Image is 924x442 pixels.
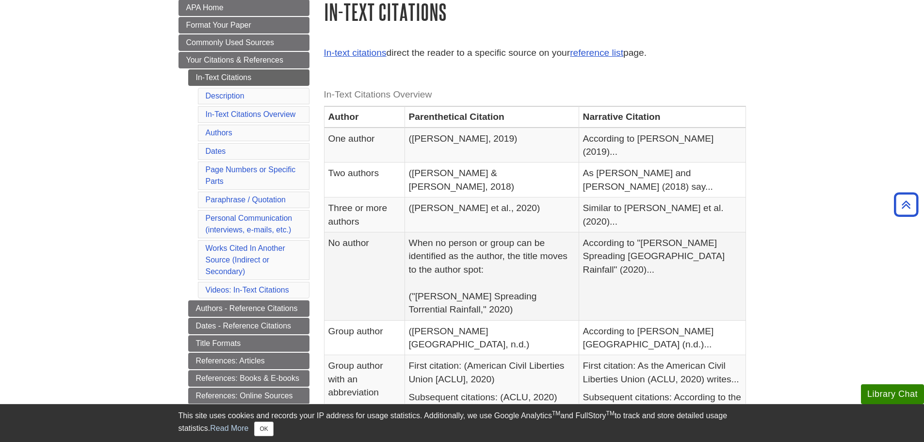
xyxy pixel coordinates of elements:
[570,48,623,58] a: reference list
[178,410,746,436] div: This site uses cookies and records your IP address for usage statistics. Additionally, we use Goo...
[186,56,283,64] span: Your Citations & References
[891,198,922,211] a: Back to Top
[405,232,579,321] td: When no person or group can be identified as the author, the title moves to the author spot: ("[P...
[579,163,746,197] td: As [PERSON_NAME] and [PERSON_NAME] (2018) say...
[188,69,309,86] a: In-Text Citations
[188,370,309,387] a: References: Books & E-books
[405,163,579,197] td: ([PERSON_NAME] & [PERSON_NAME], 2018)
[405,320,579,355] td: ([PERSON_NAME][GEOGRAPHIC_DATA], n.d.)
[409,359,575,386] p: First citation: (American Civil Liberties Union [ACLU], 2020)
[206,286,289,294] a: Videos: In-Text Citations
[206,165,296,185] a: Page Numbers or Specific Parts
[324,355,405,426] td: Group author with an abbreviation
[188,318,309,334] a: Dates - Reference Citations
[324,163,405,197] td: Two authors
[583,359,742,386] p: First citation: As the American Civil Liberties Union (ACLU, 2020) writes...
[206,214,292,234] a: Personal Communication(interviews, e-mails, etc.)
[324,46,746,60] p: direct the reader to a specific source on your page.
[861,384,924,404] button: Library Chat
[186,21,251,29] span: Format Your Paper
[324,84,746,106] caption: In-Text Citations Overview
[579,128,746,163] td: According to [PERSON_NAME] (2019)...
[206,244,285,276] a: Works Cited In Another Source (Indirect or Secondary)
[405,106,579,128] th: Parenthetical Citation
[188,335,309,352] a: Title Formats
[206,129,232,137] a: Authors
[254,422,273,436] button: Close
[579,232,746,321] td: According to "[PERSON_NAME] Spreading [GEOGRAPHIC_DATA] Rainfall" (2020)...
[606,410,615,417] sup: TM
[186,3,224,12] span: APA Home
[178,52,309,68] a: Your Citations & References
[552,410,560,417] sup: TM
[324,197,405,232] td: Three or more authors
[409,391,575,404] p: Subsequent citations: (ACLU, 2020)
[405,197,579,232] td: ([PERSON_NAME] et al., 2020)
[206,196,286,204] a: Paraphrase / Quotation
[178,34,309,51] a: Commonly Used Sources
[324,48,387,58] a: In-text citations
[405,128,579,163] td: ([PERSON_NAME], 2019)
[178,17,309,33] a: Format Your Paper
[324,232,405,321] td: No author
[579,106,746,128] th: Narrative Citation
[324,320,405,355] td: Group author
[188,300,309,317] a: Authors - Reference Citations
[206,110,296,118] a: In-Text Citations Overview
[579,320,746,355] td: According to [PERSON_NAME][GEOGRAPHIC_DATA] (n.d.)...
[188,353,309,369] a: References: Articles
[324,106,405,128] th: Author
[324,128,405,163] td: One author
[210,424,248,432] a: Read More
[579,197,746,232] td: Similar to [PERSON_NAME] et al. (2020)...
[206,92,244,100] a: Description
[583,391,742,417] p: Subsequent citations: According to the ACLU (2020)...
[186,38,274,47] span: Commonly Used Sources
[206,147,226,155] a: Dates
[188,388,309,404] a: References: Online Sources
